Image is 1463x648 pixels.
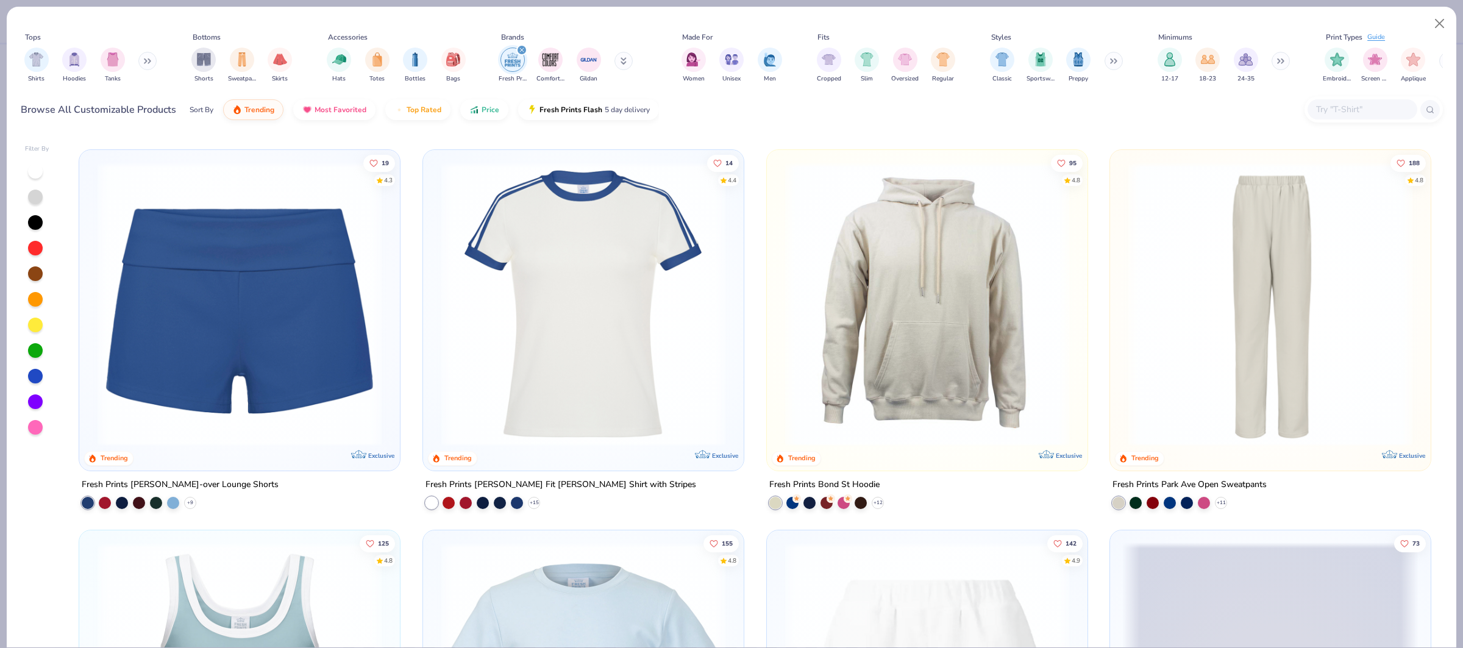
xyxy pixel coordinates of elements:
div: Fits [817,32,830,43]
img: Hats Image [332,52,346,66]
div: filter for Regular [931,48,955,84]
span: Sweatpants [228,74,256,84]
button: filter button [577,48,601,84]
button: Trending [223,99,283,120]
button: Like [1051,154,1083,171]
button: Like [707,154,739,171]
div: Made For [682,32,713,43]
span: Men [764,74,776,84]
img: trending.gif [232,105,242,115]
button: filter button [1027,48,1055,84]
span: Shirts [28,74,44,84]
span: Preppy [1069,74,1088,84]
button: filter button [1066,48,1091,84]
span: Screen Print [1361,74,1389,84]
button: filter button [24,48,49,84]
img: 18-23 Image [1201,52,1215,66]
button: filter button [403,48,427,84]
img: Totes Image [371,52,384,66]
div: Sort By [190,104,213,115]
div: 4.8 [1415,176,1424,185]
button: filter button [719,48,744,84]
span: Exclusive [1399,451,1425,459]
button: filter button [327,48,351,84]
div: filter for 18-23 [1195,48,1220,84]
span: 95 [1069,160,1077,166]
div: Bottoms [193,32,221,43]
div: filter for Sweatpants [228,48,256,84]
span: Exclusive [712,451,738,459]
div: filter for Skirts [268,48,292,84]
div: Fresh Prints [PERSON_NAME]-over Lounge Shorts [82,477,279,492]
span: Regular [932,74,954,84]
span: Gildan [580,74,597,84]
span: 188 [1409,160,1420,166]
button: Close [1428,12,1451,35]
span: Top Rated [407,105,441,115]
div: 4.4 [728,176,736,185]
img: Shorts Image [197,52,211,66]
div: filter for Screen Print [1361,48,1389,84]
img: Men Image [763,52,777,66]
button: filter button [682,48,706,84]
span: 142 [1066,541,1077,547]
img: Regular Image [936,52,950,66]
div: filter for Shirts [24,48,49,84]
img: 63b870ee-6a57-4fc0-b23b-59fb9c7ebbe7 [1075,162,1371,446]
button: Like [363,154,395,171]
span: Tanks [105,74,121,84]
img: 12-17 Image [1163,52,1176,66]
button: filter button [536,48,564,84]
button: Most Favorited [293,99,376,120]
button: Like [703,535,739,552]
img: Gildan Image [580,51,598,69]
img: 24-35 Image [1239,52,1253,66]
span: + 11 [1217,499,1226,506]
span: 24-35 [1237,74,1255,84]
button: filter button [817,48,841,84]
div: filter for Totes [365,48,390,84]
button: filter button [365,48,390,84]
span: 125 [378,541,389,547]
div: filter for Shorts [191,48,216,84]
div: filter for Unisex [719,48,744,84]
div: Styles [991,32,1011,43]
div: filter for Embroidery [1323,48,1351,84]
button: Price [460,99,508,120]
img: 77058d13-6681-46a4-a602-40ee85a356b7 [731,162,1027,446]
button: filter button [1158,48,1182,84]
span: Applique [1401,74,1426,84]
span: Exclusive [368,451,394,459]
div: Filter By [25,144,49,154]
span: 18-23 [1199,74,1216,84]
img: Bottles Image [408,52,422,66]
button: filter button [499,48,527,84]
span: Comfort Colors [536,74,564,84]
button: Like [360,535,395,552]
div: Minimums [1158,32,1192,43]
img: TopRated.gif [394,105,404,115]
span: Price [482,105,499,115]
img: 2b7564bd-f87b-4f7f-9c6b-7cf9a6c4e730 [388,162,684,446]
img: Sweatpants Image [235,52,249,66]
img: Women Image [686,52,700,66]
div: filter for 12-17 [1158,48,1182,84]
input: Try "T-Shirt" [1315,102,1409,116]
img: Bags Image [446,52,460,66]
span: Fresh Prints [499,74,527,84]
button: filter button [758,48,782,84]
img: Embroidery Image [1330,52,1344,66]
img: Sportswear Image [1034,52,1047,66]
span: 73 [1413,541,1420,547]
button: filter button [1401,48,1426,84]
div: filter for Preppy [1066,48,1091,84]
img: Slim Image [860,52,874,66]
span: Hoodies [63,74,86,84]
span: Unisex [722,74,741,84]
div: filter for Hoodies [62,48,87,84]
span: Bottles [405,74,425,84]
div: filter for Men [758,48,782,84]
img: Shirts Image [29,52,43,66]
span: Shorts [194,74,213,84]
div: Brands [501,32,524,43]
